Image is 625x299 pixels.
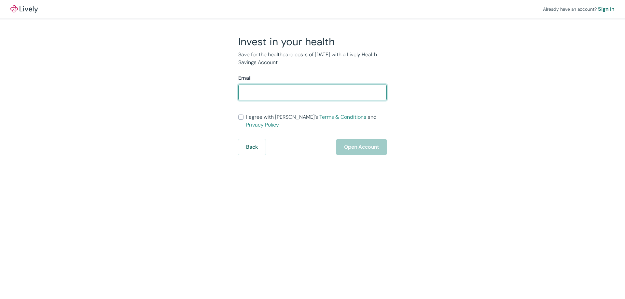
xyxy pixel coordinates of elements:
span: I agree with [PERSON_NAME]’s and [246,113,387,129]
p: Save for the healthcare costs of [DATE] with a Lively Health Savings Account [238,51,387,66]
button: Back [238,139,266,155]
img: Lively [10,5,38,13]
div: Already have an account? [543,5,615,13]
a: Privacy Policy [246,121,279,128]
label: Email [238,74,252,82]
a: Terms & Conditions [319,114,366,120]
a: Sign in [598,5,615,13]
a: LivelyLively [10,5,38,13]
h2: Invest in your health [238,35,387,48]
